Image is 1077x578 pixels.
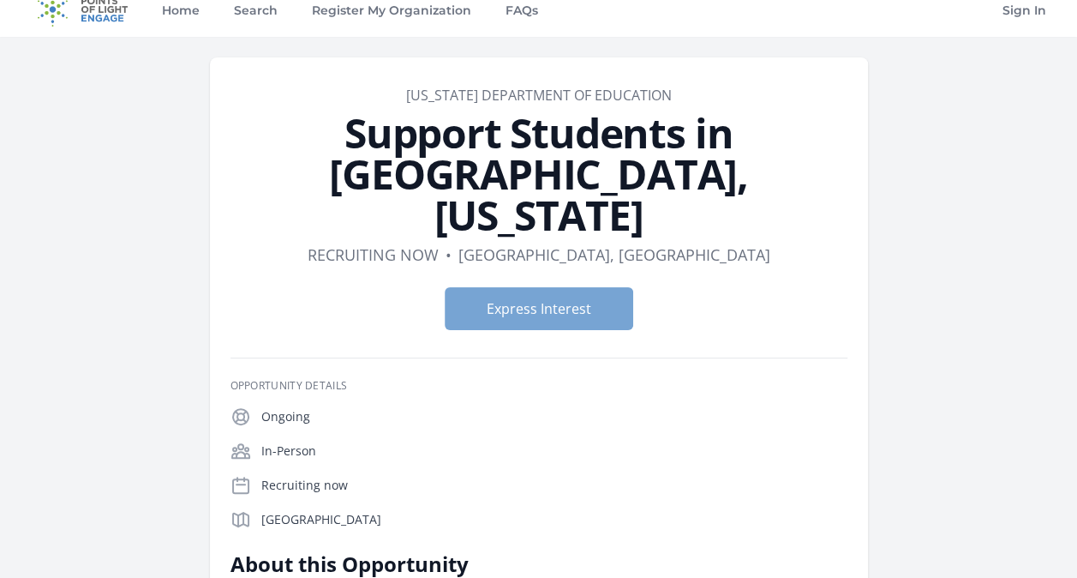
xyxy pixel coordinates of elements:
p: [GEOGRAPHIC_DATA] [261,511,847,528]
p: Ongoing [261,408,847,425]
button: Express Interest [445,287,633,330]
dd: Recruiting now [308,243,439,267]
h2: About this Opportunity [230,551,732,578]
dd: [GEOGRAPHIC_DATA], [GEOGRAPHIC_DATA] [458,243,770,267]
p: Recruiting now [261,477,847,494]
h1: Support Students in [GEOGRAPHIC_DATA], [US_STATE] [230,112,847,236]
div: • [446,243,452,267]
h3: Opportunity Details [230,379,847,393]
p: In-Person [261,443,847,460]
a: [US_STATE] Department of Education [406,86,672,105]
